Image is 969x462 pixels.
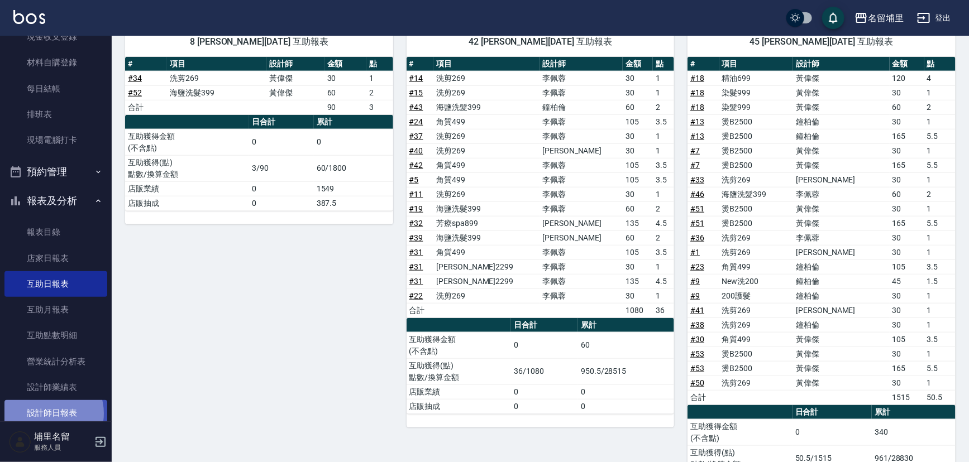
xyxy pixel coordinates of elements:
[719,187,794,201] td: 海鹽洗髮399
[653,71,674,85] td: 1
[433,230,540,245] td: 海鹽洗髮399
[924,100,956,114] td: 2
[314,181,393,196] td: 1549
[125,155,249,181] td: 互助獲得(點) 點數/換算金額
[540,172,623,187] td: 李佩蓉
[653,114,674,129] td: 3.5
[4,246,107,271] a: 店家日報表
[623,303,653,317] td: 1080
[249,155,314,181] td: 3/90
[511,399,578,413] td: 0
[793,288,890,303] td: 鐘柏倫
[719,274,794,288] td: New洗200
[409,190,423,199] a: #11
[690,335,704,344] a: #30
[719,172,794,187] td: 洗剪269
[578,399,674,413] td: 0
[409,248,423,257] a: #31
[719,303,794,317] td: 洗剪269
[433,216,540,230] td: 芳療spa899
[719,129,794,143] td: 燙B2500
[872,405,956,420] th: 累計
[540,216,623,230] td: [PERSON_NAME]
[653,230,674,245] td: 2
[578,332,674,358] td: 60
[924,129,956,143] td: 5.5
[540,187,623,201] td: 李佩蓉
[924,71,956,85] td: 4
[653,245,674,259] td: 3.5
[409,88,423,97] a: #15
[653,129,674,143] td: 1
[540,85,623,100] td: 李佩蓉
[324,100,366,114] td: 90
[690,161,700,170] a: #7
[249,115,314,129] th: 日合計
[924,201,956,216] td: 1
[690,146,700,155] a: #7
[890,259,924,274] td: 105
[719,288,794,303] td: 200護髮
[793,216,890,230] td: 黃偉傑
[409,146,423,155] a: #40
[623,259,653,274] td: 30
[4,76,107,102] a: 每日結帳
[793,100,890,114] td: 黃偉傑
[433,71,540,85] td: 洗剪269
[125,57,167,71] th: #
[433,187,540,201] td: 洗剪269
[540,129,623,143] td: 李佩蓉
[719,85,794,100] td: 染髮999
[690,262,704,271] a: #23
[653,85,674,100] td: 1
[653,172,674,187] td: 3.5
[793,259,890,274] td: 鐘柏倫
[719,100,794,114] td: 染髮999
[4,271,107,297] a: 互助日報表
[890,216,924,230] td: 165
[409,175,419,184] a: #5
[366,100,393,114] td: 3
[793,143,890,158] td: 黃偉傑
[366,85,393,100] td: 2
[433,288,540,303] td: 洗剪269
[850,7,908,30] button: 名留埔里
[653,201,674,216] td: 2
[701,36,942,47] span: 45 [PERSON_NAME][DATE] 互助報表
[890,245,924,259] td: 30
[688,57,956,405] table: a dense table
[125,196,249,210] td: 店販抽成
[433,85,540,100] td: 洗剪269
[433,57,540,71] th: 項目
[540,230,623,245] td: [PERSON_NAME]
[890,85,924,100] td: 30
[793,274,890,288] td: 鐘柏倫
[314,196,393,210] td: 387.5
[4,219,107,245] a: 報表目錄
[623,274,653,288] td: 135
[890,274,924,288] td: 45
[890,129,924,143] td: 165
[924,332,956,346] td: 3.5
[409,161,423,170] a: #42
[719,114,794,129] td: 燙B2500
[924,346,956,361] td: 1
[125,100,167,114] td: 合計
[409,103,423,112] a: #43
[793,361,890,376] td: 黃偉傑
[623,187,653,201] td: 30
[924,288,956,303] td: 1
[688,419,793,445] td: 互助獲得金額 (不含點)
[623,129,653,143] td: 30
[623,288,653,303] td: 30
[890,201,924,216] td: 30
[924,361,956,376] td: 5.5
[924,274,956,288] td: 1.5
[623,230,653,245] td: 60
[688,390,719,405] td: 合計
[540,71,623,85] td: 李佩蓉
[433,158,540,172] td: 角質499
[623,158,653,172] td: 105
[690,175,704,184] a: #33
[793,346,890,361] td: 黃偉傑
